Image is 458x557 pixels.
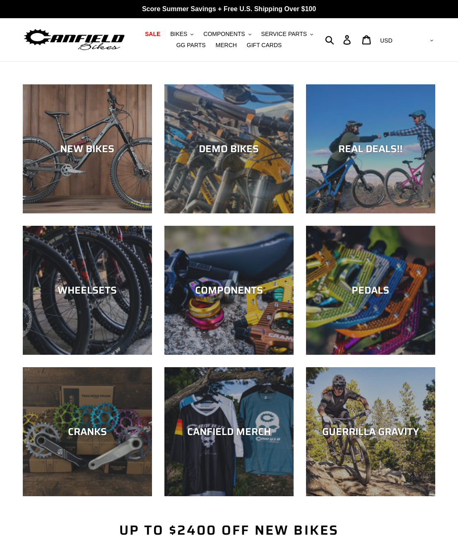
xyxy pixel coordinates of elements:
span: COMPONENTS [203,31,245,38]
div: REAL DEALS!! [306,143,435,155]
button: COMPONENTS [199,29,255,40]
span: MERCH [216,42,237,49]
span: GIFT CARDS [247,42,282,49]
button: SERVICE PARTS [257,29,317,40]
div: CRANKS [23,426,152,438]
button: BIKES [166,29,198,40]
a: SALE [141,29,164,40]
a: MERCH [212,40,241,51]
a: REAL DEALS!! [306,84,435,213]
div: WHEELSETS [23,284,152,296]
span: SALE [145,31,160,38]
div: DEMO BIKES [164,143,294,155]
span: BIKES [170,31,187,38]
span: GG PARTS [176,42,206,49]
img: Canfield Bikes [23,27,126,53]
a: DEMO BIKES [164,84,294,213]
div: GUERRILLA GRAVITY [306,426,435,438]
div: PEDALS [306,284,435,296]
a: PEDALS [306,226,435,355]
a: GUERRILLA GRAVITY [306,367,435,496]
a: GIFT CARDS [243,40,286,51]
a: GG PARTS [172,40,210,51]
h2: Up to $2400 Off New Bikes [23,522,435,538]
a: WHEELSETS [23,226,152,355]
a: CANFIELD MERCH [164,367,294,496]
div: COMPONENTS [164,284,294,296]
a: CRANKS [23,367,152,496]
div: CANFIELD MERCH [164,426,294,438]
a: NEW BIKES [23,84,152,213]
span: SERVICE PARTS [261,31,307,38]
div: NEW BIKES [23,143,152,155]
a: COMPONENTS [164,226,294,355]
